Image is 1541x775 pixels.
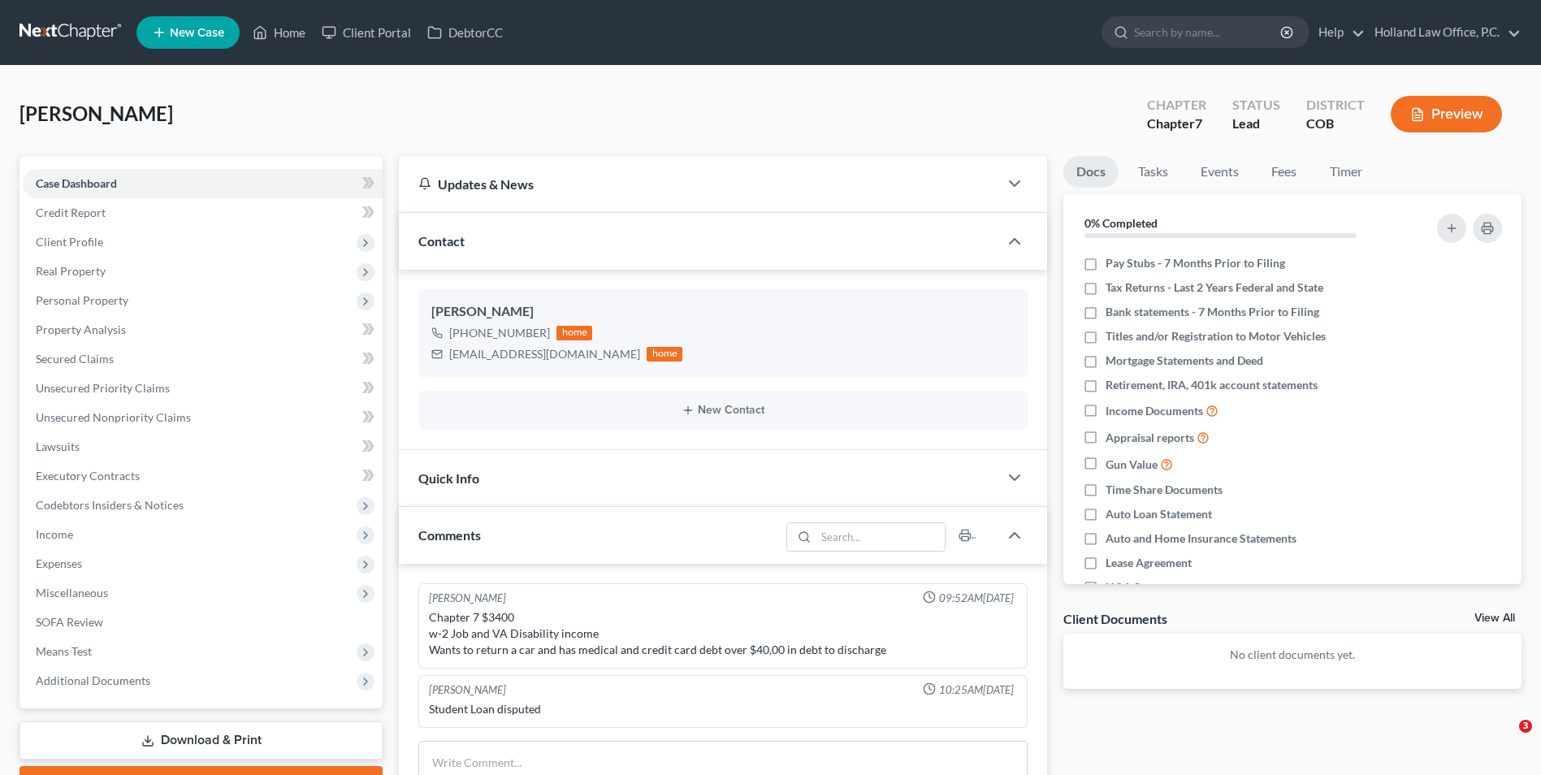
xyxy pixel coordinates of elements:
div: District [1306,96,1365,115]
span: Gun Value [1106,457,1158,473]
span: Additional Documents [36,673,150,687]
span: Client Profile [36,235,103,249]
span: Retirement, IRA, 401k account statements [1106,377,1318,393]
span: Income [36,527,73,541]
div: COB [1306,115,1365,133]
span: Auto and Home Insurance Statements [1106,530,1296,547]
a: Secured Claims [23,344,383,374]
a: Help [1310,18,1365,47]
a: Lawsuits [23,432,383,461]
p: No client documents yet. [1076,647,1509,663]
span: Credit Report [36,206,106,219]
a: SOFA Review [23,608,383,637]
a: Executory Contracts [23,461,383,491]
div: home [647,347,682,362]
div: Updates & News [418,175,979,193]
div: Chapter 7 $3400 w-2 Job and VA Disability income Wants to return a car and has medical and credit... [429,609,1017,658]
span: Lawsuits [36,439,80,453]
span: Real Property [36,264,106,278]
a: Property Analysis [23,315,383,344]
span: Codebtors Insiders & Notices [36,498,184,512]
span: Miscellaneous [36,586,108,600]
a: Docs [1063,156,1119,188]
span: 09:52AM[DATE] [939,591,1014,606]
div: [PERSON_NAME] [429,682,506,698]
input: Search... [816,523,945,551]
span: Tax Returns - Last 2 Years Federal and State [1106,279,1323,296]
iframe: Intercom live chat [1486,720,1525,759]
span: Means Test [36,644,92,658]
span: Pay Stubs - 7 Months Prior to Filing [1106,255,1285,271]
span: 7 [1195,115,1202,131]
span: Contact [418,233,465,249]
span: Bank statements - 7 Months Prior to Filing [1106,304,1319,320]
div: Student Loan disputed [429,701,1017,717]
div: [PERSON_NAME] [431,302,1015,322]
a: Events [1188,156,1252,188]
a: Timer [1317,156,1375,188]
span: Property Analysis [36,323,126,336]
span: Executory Contracts [36,469,140,483]
span: Unsecured Nonpriority Claims [36,410,191,424]
div: Chapter [1147,115,1206,133]
button: Preview [1391,96,1502,132]
div: Client Documents [1063,610,1167,627]
div: Lead [1232,115,1280,133]
strong: 0% Completed [1084,216,1158,230]
span: Secured Claims [36,352,114,366]
span: HOA Statement [1106,579,1186,595]
a: Tasks [1125,156,1181,188]
span: Auto Loan Statement [1106,506,1212,522]
span: Personal Property [36,293,128,307]
span: [PERSON_NAME] [19,102,173,125]
span: Appraisal reports [1106,430,1194,446]
a: DebtorCC [419,18,511,47]
div: Chapter [1147,96,1206,115]
a: Holland Law Office, P.C. [1366,18,1521,47]
input: Search by name... [1134,17,1283,47]
div: home [556,326,592,340]
span: SOFA Review [36,615,103,629]
div: [EMAIL_ADDRESS][DOMAIN_NAME] [449,346,640,362]
span: Expenses [36,556,82,570]
a: Client Portal [314,18,419,47]
span: Mortgage Statements and Deed [1106,353,1263,369]
a: Unsecured Priority Claims [23,374,383,403]
span: Lease Agreement [1106,555,1192,571]
a: Fees [1258,156,1310,188]
a: Home [245,18,314,47]
span: Comments [418,527,481,543]
div: [PHONE_NUMBER] [449,325,550,341]
a: Case Dashboard [23,169,383,198]
span: Quick Info [418,470,479,486]
a: View All [1474,613,1515,624]
span: Income Documents [1106,403,1203,419]
div: [PERSON_NAME] [429,591,506,606]
a: Download & Print [19,721,383,760]
span: Unsecured Priority Claims [36,381,170,395]
span: Case Dashboard [36,176,117,190]
a: Unsecured Nonpriority Claims [23,403,383,432]
span: Time Share Documents [1106,482,1223,498]
span: New Case [170,27,224,39]
button: New Contact [431,404,1015,417]
span: 10:25AM[DATE] [939,682,1014,698]
a: Credit Report [23,198,383,227]
span: Titles and/or Registration to Motor Vehicles [1106,328,1326,344]
div: Status [1232,96,1280,115]
span: 3 [1519,720,1532,733]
